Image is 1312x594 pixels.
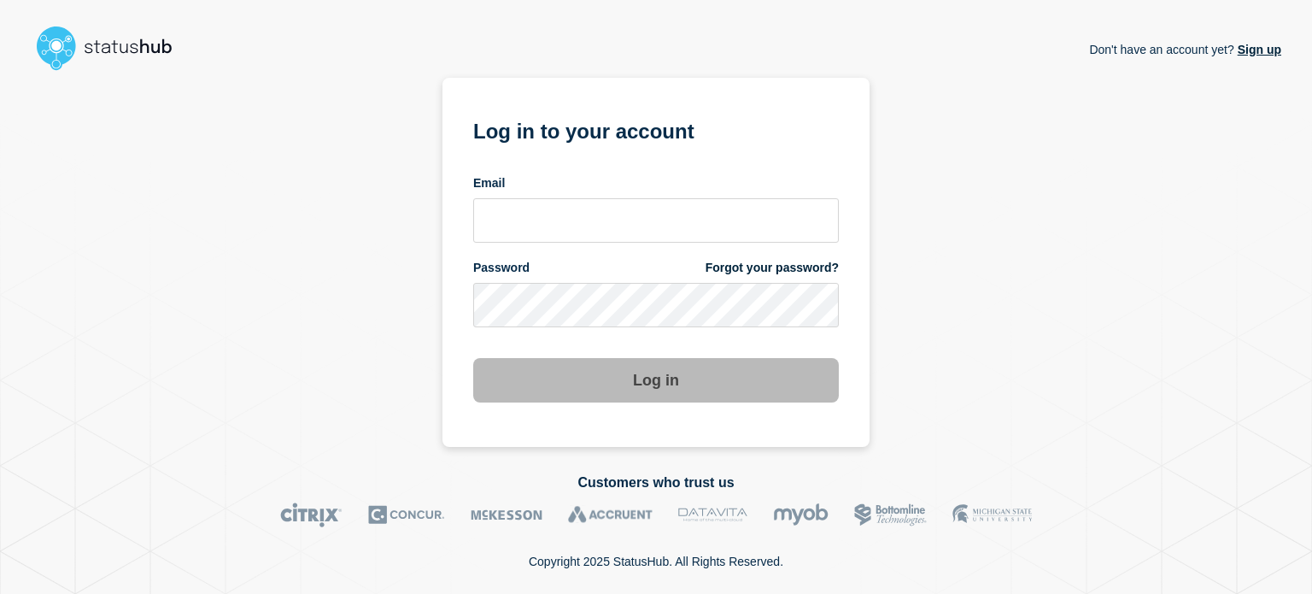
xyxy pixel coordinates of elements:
img: DataVita logo [678,503,747,527]
span: Password [473,260,530,276]
img: Concur logo [368,503,445,527]
img: McKesson logo [471,503,542,527]
input: password input [473,283,839,327]
img: StatusHub logo [31,21,193,75]
span: Email [473,175,505,191]
p: Don't have an account yet? [1089,29,1281,70]
img: Accruent logo [568,503,653,527]
h2: Customers who trust us [31,475,1281,491]
img: Bottomline logo [854,503,927,527]
button: Log in [473,358,839,403]
h1: Log in to your account [473,114,839,145]
img: Citrix logo [280,503,343,527]
p: Copyright 2025 StatusHub. All Rights Reserved. [529,555,783,568]
a: Sign up [1234,43,1281,56]
a: Forgot your password? [706,260,839,276]
img: MSU logo [952,503,1032,527]
input: email input [473,198,839,243]
img: myob logo [773,503,829,527]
